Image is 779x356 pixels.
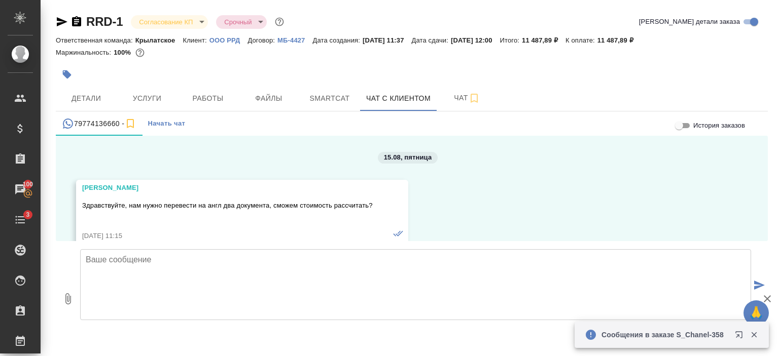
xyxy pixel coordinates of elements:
div: [PERSON_NAME] [82,183,373,193]
span: 3 [20,210,36,220]
span: [PERSON_NAME] детали заказа [639,17,740,27]
svg: Подписаться [124,117,136,130]
p: К оплате: [565,36,597,44]
div: simple tabs example [56,111,768,136]
a: 100 [3,177,38,202]
button: Скопировать ссылку для ЯМессенджера [56,16,68,28]
div: Согласование КП [131,15,208,29]
button: 🙏 [743,300,769,326]
span: 🙏 [748,302,765,324]
button: Добавить тэг [56,63,78,86]
a: МБ-4427 [277,35,312,44]
button: Доп статусы указывают на важность/срочность заказа [273,15,286,28]
span: Файлы [244,92,293,105]
p: МБ-4427 [277,36,312,44]
p: 100% [114,49,133,56]
p: Договор: [247,36,277,44]
button: Согласование КП [136,18,196,26]
p: Итого: [500,36,522,44]
span: Работы [184,92,232,105]
button: Срочный [221,18,255,26]
div: 79774136660 (Елена) - (undefined) [62,117,136,130]
svg: Подписаться [468,92,480,104]
p: 11 487,89 ₽ [522,36,565,44]
a: RRD-1 [86,15,123,28]
p: Маржинальность: [56,49,114,56]
button: Скопировать ссылку [70,16,83,28]
span: Начать чат [148,118,185,130]
span: Услуги [123,92,171,105]
span: Детали [62,92,111,105]
p: Клиент: [183,36,209,44]
div: [DATE] 11:15 [82,231,373,241]
p: ООО РРД [209,36,248,44]
p: Крылатское [135,36,183,44]
p: Ответственная команда: [56,36,135,44]
p: 15.08, пятница [384,152,432,163]
p: 11 487,89 ₽ [597,36,641,44]
span: Чат с клиентом [366,92,431,105]
p: Сообщения в заказе S_Chanel-358 [601,330,728,340]
span: 100 [17,179,40,189]
button: Открыть в новой вкладке [729,325,753,349]
button: Начать чат [143,111,190,136]
a: ООО РРД [209,35,248,44]
span: Smartcat [305,92,354,105]
span: История заказов [693,121,745,131]
button: Закрыть [743,330,764,339]
p: [DATE] 12:00 [451,36,500,44]
a: 3 [3,207,38,232]
p: Здравствуйте, нам нужно перевести на англ два документа, сможем стоимость рассчитать? [82,201,373,211]
div: Согласование КП [216,15,267,29]
p: [DATE] 11:37 [363,36,412,44]
p: Дата создания: [313,36,363,44]
span: Чат [443,92,491,104]
button: 0.00 RUB; [133,46,147,59]
p: Дата сдачи: [412,36,451,44]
